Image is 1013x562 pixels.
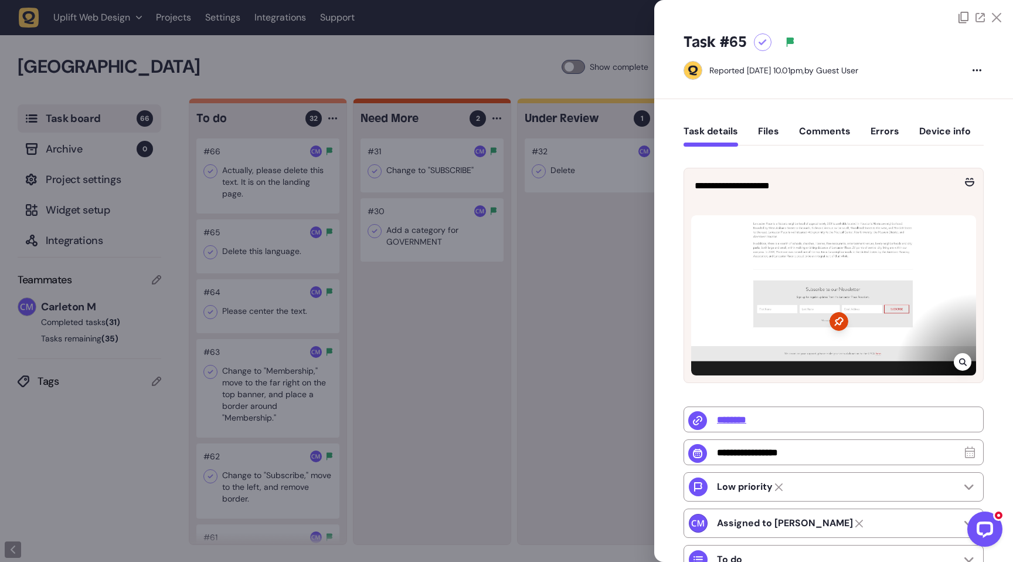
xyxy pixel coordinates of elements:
div: by Guest User [709,65,858,76]
button: Device info [919,126,971,147]
button: Files [758,126,779,147]
button: Task details [684,126,738,147]
p: Low priority [717,481,773,493]
h5: Task #65 [684,33,747,52]
button: Comments [799,126,851,147]
iframe: LiveChat chat widget [958,507,1007,556]
img: Guest User [684,62,702,79]
button: Errors [871,126,899,147]
div: Reported [DATE] 10.01pm, [709,65,804,76]
strong: Carleton M [717,517,853,529]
